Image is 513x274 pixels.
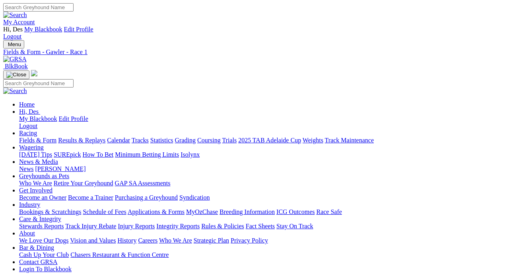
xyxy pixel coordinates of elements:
[3,33,21,40] a: Logout
[3,79,74,87] input: Search
[31,70,37,76] img: logo-grsa-white.png
[107,137,130,144] a: Calendar
[19,137,56,144] a: Fields & Form
[316,208,342,215] a: Race Safe
[19,194,66,201] a: Become an Owner
[19,208,81,215] a: Bookings & Scratchings
[19,158,58,165] a: News & Media
[19,180,52,187] a: Who We Are
[19,216,61,222] a: Care & Integrity
[83,208,126,215] a: Schedule of Fees
[3,49,510,56] a: Fields & Form - Gawler - Race 1
[175,137,196,144] a: Grading
[194,237,229,244] a: Strategic Plan
[19,115,510,130] div: Hi, Des
[6,72,26,78] img: Close
[19,137,510,144] div: Racing
[19,244,54,251] a: Bar & Dining
[3,87,27,95] img: Search
[8,41,21,47] span: Menu
[276,223,313,229] a: Stay On Track
[117,237,136,244] a: History
[19,122,37,129] a: Logout
[19,251,69,258] a: Cash Up Your Club
[3,56,27,63] img: GRSA
[83,151,114,158] a: How To Bet
[19,165,33,172] a: News
[54,180,113,187] a: Retire Your Greyhound
[19,223,64,229] a: Stewards Reports
[3,26,510,40] div: My Account
[138,237,157,244] a: Careers
[150,137,173,144] a: Statistics
[19,201,40,208] a: Industry
[3,19,35,25] a: My Account
[19,151,52,158] a: [DATE] Tips
[64,26,93,33] a: Edit Profile
[159,237,192,244] a: Who We Are
[19,237,68,244] a: We Love Our Dogs
[70,251,169,258] a: Chasers Restaurant & Function Centre
[19,101,35,108] a: Home
[132,137,149,144] a: Tracks
[115,194,178,201] a: Purchasing a Greyhound
[197,137,221,144] a: Coursing
[65,223,116,229] a: Track Injury Rebate
[19,108,40,115] a: Hi, Des
[3,70,29,79] button: Toggle navigation
[19,208,510,216] div: Industry
[231,237,268,244] a: Privacy Policy
[19,251,510,258] div: Bar & Dining
[3,3,74,12] input: Search
[35,165,85,172] a: [PERSON_NAME]
[128,208,185,215] a: Applications & Forms
[19,230,35,237] a: About
[3,26,23,33] span: Hi, Des
[19,108,39,115] span: Hi, Des
[19,258,57,265] a: Contact GRSA
[19,151,510,158] div: Wagering
[5,63,28,70] span: BlkBook
[19,187,52,194] a: Get Involved
[276,208,315,215] a: ICG Outcomes
[19,165,510,173] div: News & Media
[70,237,116,244] a: Vision and Values
[24,26,62,33] a: My Blackbook
[59,115,88,122] a: Edit Profile
[156,223,200,229] a: Integrity Reports
[181,151,200,158] a: Isolynx
[19,115,57,122] a: My Blackbook
[115,180,171,187] a: GAP SA Assessments
[3,12,27,19] img: Search
[19,130,37,136] a: Racing
[54,151,81,158] a: SUREpick
[68,194,113,201] a: Become a Trainer
[19,237,510,244] div: About
[220,208,275,215] a: Breeding Information
[179,194,210,201] a: Syndication
[19,266,72,272] a: Login To Blackbook
[222,137,237,144] a: Trials
[246,223,275,229] a: Fact Sheets
[201,223,244,229] a: Rules & Policies
[19,194,510,201] div: Get Involved
[186,208,218,215] a: MyOzChase
[19,173,69,179] a: Greyhounds as Pets
[325,137,374,144] a: Track Maintenance
[3,63,28,70] a: BlkBook
[19,144,44,151] a: Wagering
[238,137,301,144] a: 2025 TAB Adelaide Cup
[58,137,105,144] a: Results & Replays
[118,223,155,229] a: Injury Reports
[19,223,510,230] div: Care & Integrity
[115,151,179,158] a: Minimum Betting Limits
[3,40,24,49] button: Toggle navigation
[19,180,510,187] div: Greyhounds as Pets
[303,137,323,144] a: Weights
